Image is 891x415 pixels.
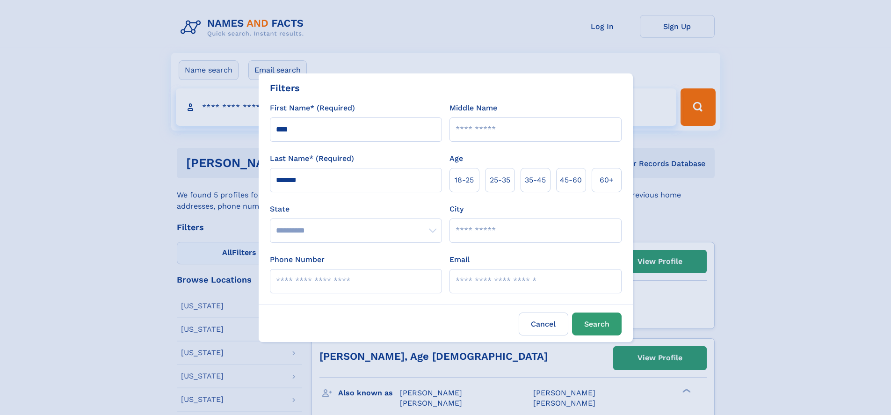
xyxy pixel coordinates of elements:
[270,153,354,164] label: Last Name* (Required)
[449,254,470,265] label: Email
[270,204,442,215] label: State
[490,175,510,186] span: 25‑35
[449,204,464,215] label: City
[449,102,497,114] label: Middle Name
[519,313,568,335] label: Cancel
[572,313,622,335] button: Search
[525,175,546,186] span: 35‑45
[600,175,614,186] span: 60+
[270,81,300,95] div: Filters
[270,102,355,114] label: First Name* (Required)
[270,254,325,265] label: Phone Number
[560,175,582,186] span: 45‑60
[449,153,463,164] label: Age
[455,175,474,186] span: 18‑25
